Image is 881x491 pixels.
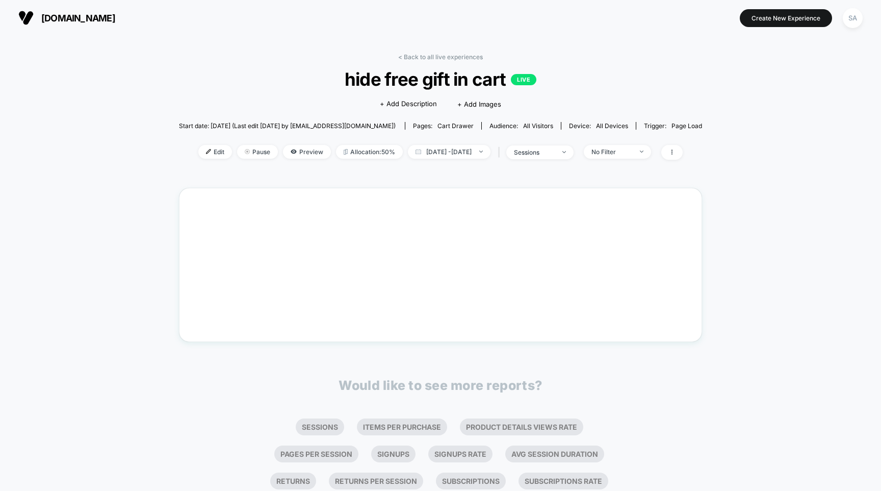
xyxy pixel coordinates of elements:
[511,74,536,85] p: LIVE
[408,145,490,159] span: [DATE] - [DATE]
[457,100,501,108] span: + Add Images
[329,473,423,489] li: Returns Per Session
[398,53,483,61] a: < Back to all live experiences
[561,122,636,130] span: Device:
[436,473,506,489] li: Subscriptions
[18,10,34,26] img: Visually logo
[344,149,348,155] img: rebalance
[496,145,506,160] span: |
[274,446,358,462] li: Pages Per Session
[479,151,483,153] img: end
[41,13,115,23] span: [DOMAIN_NAME]
[843,8,863,28] div: SA
[519,473,608,489] li: Subscriptions Rate
[596,122,628,130] span: all devices
[205,68,676,90] span: hide free gift in cart
[283,145,331,159] span: Preview
[523,122,553,130] span: All Visitors
[460,419,583,435] li: Product Details Views Rate
[514,149,555,156] div: sessions
[237,145,278,159] span: Pause
[505,446,604,462] li: Avg Session Duration
[591,148,632,156] div: No Filter
[640,151,643,153] img: end
[179,122,396,130] span: Start date: [DATE] (Last edit [DATE] by [EMAIL_ADDRESS][DOMAIN_NAME])
[270,473,316,489] li: Returns
[671,122,702,130] span: Page Load
[206,149,211,154] img: edit
[740,9,832,27] button: Create New Experience
[339,378,542,393] p: Would like to see more reports?
[413,122,474,130] div: Pages:
[416,149,421,154] img: calendar
[296,419,344,435] li: Sessions
[840,8,866,29] button: SA
[428,446,493,462] li: Signups Rate
[371,446,416,462] li: Signups
[644,122,702,130] div: Trigger:
[357,419,447,435] li: Items Per Purchase
[380,99,437,109] span: + Add Description
[15,10,118,26] button: [DOMAIN_NAME]
[336,145,403,159] span: Allocation: 50%
[198,145,232,159] span: Edit
[437,122,474,130] span: cart drawer
[245,149,250,154] img: end
[489,122,553,130] div: Audience:
[562,151,566,153] img: end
